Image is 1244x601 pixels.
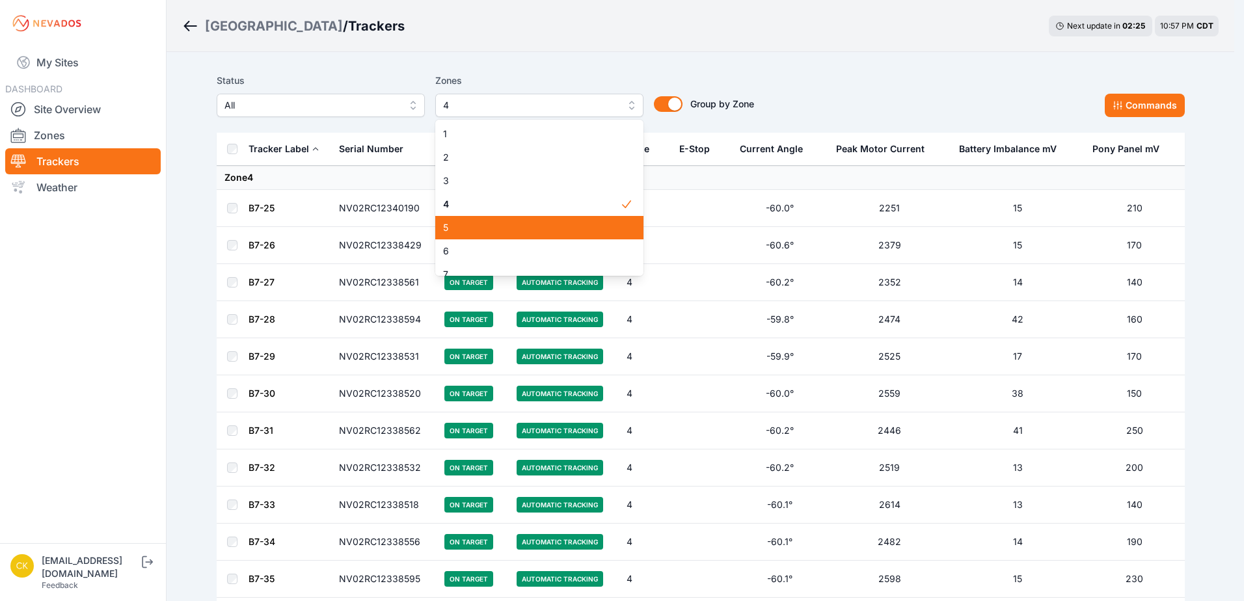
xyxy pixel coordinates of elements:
[435,120,643,276] div: 4
[443,174,620,187] span: 3
[443,245,620,258] span: 6
[443,127,620,140] span: 1
[443,98,617,113] span: 4
[443,198,620,211] span: 4
[443,268,620,281] span: 7
[443,151,620,164] span: 2
[443,221,620,234] span: 5
[435,94,643,117] button: 4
